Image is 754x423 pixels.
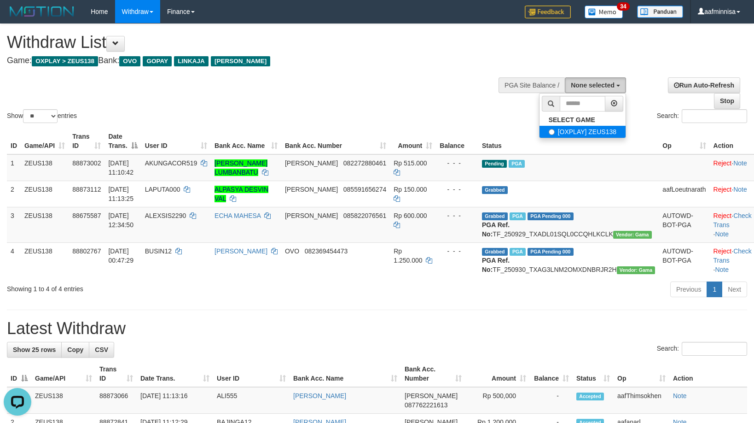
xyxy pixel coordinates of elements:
[510,248,526,256] span: Marked by aafsreyleap
[143,56,172,66] span: GOPAY
[482,186,508,194] span: Grabbed
[394,159,427,167] span: Rp 515.000
[7,33,493,52] h1: Withdraw List
[715,266,729,273] a: Note
[108,159,133,176] span: [DATE] 11:10:42
[7,242,21,278] td: 4
[89,342,114,358] a: CSV
[211,56,270,66] span: [PERSON_NAME]
[96,361,137,387] th: Trans ID: activate to sort column ascending
[137,387,213,414] td: [DATE] 11:13:16
[67,346,83,353] span: Copy
[72,247,101,255] span: 88802767
[659,181,709,207] td: aafLoeutnarath
[436,128,478,154] th: Balance
[137,361,213,387] th: Date Trans.: activate to sort column ascending
[713,212,752,229] a: Check Trans
[145,212,186,219] span: ALEXSIS2290
[478,207,659,242] td: TF_250929_TXADL01SQL0CCQHLKCLK
[215,159,267,176] a: [PERSON_NAME] LUMBANBATU
[613,231,652,239] span: Vendor URL: https://trx31.1velocity.biz
[23,109,58,123] select: Showentries
[482,212,508,220] span: Grabbed
[7,181,21,207] td: 2
[713,247,732,255] a: Reject
[713,159,732,167] a: Reject
[713,186,732,193] a: Reject
[215,186,268,202] a: ALPASYA DESVIN VAL
[69,128,104,154] th: Trans ID: activate to sort column ascending
[215,247,267,255] a: [PERSON_NAME]
[61,342,89,358] a: Copy
[614,387,669,414] td: aafThimsokhen
[7,56,493,65] h4: Game: Bank:
[715,230,729,238] a: Note
[482,248,508,256] span: Grabbed
[482,160,507,168] span: Pending
[657,342,747,356] label: Search:
[530,361,573,387] th: Balance: activate to sort column ascending
[499,77,565,93] div: PGA Site Balance /
[733,186,747,193] a: Note
[7,109,77,123] label: Show entries
[285,247,299,255] span: OVO
[7,5,77,18] img: MOTION_logo.png
[722,282,747,297] a: Next
[21,181,69,207] td: ZEUS138
[670,282,707,297] a: Previous
[539,126,626,138] label: [OXPLAY] ZEUS138
[119,56,140,66] span: OVO
[108,212,133,229] span: [DATE] 12:34:50
[104,128,141,154] th: Date Trans.: activate to sort column descending
[401,361,465,387] th: Bank Acc. Number: activate to sort column ascending
[405,392,458,399] span: [PERSON_NAME]
[343,186,386,193] span: Copy 085591656274 to clipboard
[285,186,338,193] span: [PERSON_NAME]
[440,185,475,194] div: - - -
[31,387,96,414] td: ZEUS138
[141,128,211,154] th: User ID: activate to sort column ascending
[390,128,436,154] th: Amount: activate to sort column ascending
[478,242,659,278] td: TF_250930_TXAG3LNM2OMXDNBRJR2H
[145,247,172,255] span: BUSIN12
[7,361,31,387] th: ID: activate to sort column descending
[72,186,101,193] span: 88873112
[482,257,510,273] b: PGA Ref. No:
[4,4,31,31] button: Open LiveChat chat widget
[285,212,338,219] span: [PERSON_NAME]
[96,387,137,414] td: 88873066
[174,56,209,66] span: LINKAJA
[528,248,574,256] span: PGA Pending
[305,247,348,255] span: Copy 082369454473 to clipboard
[637,6,683,18] img: panduan.png
[539,114,626,126] a: SELECT GAME
[576,393,604,400] span: Accepted
[108,247,133,264] span: [DATE] 00:47:29
[21,242,69,278] td: ZEUS138
[714,93,740,109] a: Stop
[32,56,98,66] span: OXPLAY > ZEUS138
[31,361,96,387] th: Game/API: activate to sort column ascending
[440,159,475,168] div: - - -
[482,221,510,238] b: PGA Ref. No:
[465,361,530,387] th: Amount: activate to sort column ascending
[7,207,21,242] td: 3
[13,346,56,353] span: Show 25 rows
[510,212,526,220] span: Marked by aafpengsreynich
[145,159,197,167] span: AKUNGACOR519
[21,154,69,181] td: ZEUS138
[713,247,752,264] a: Check Trans
[549,129,555,135] input: [OXPLAY] ZEUS138
[343,159,386,167] span: Copy 082272880461 to clipboard
[659,242,709,278] td: AUTOWD-BOT-PGA
[682,342,747,356] input: Search:
[669,361,747,387] th: Action
[440,211,475,220] div: - - -
[7,154,21,181] td: 1
[659,207,709,242] td: AUTOWD-BOT-PGA
[440,247,475,256] div: - - -
[394,186,427,193] span: Rp 150.000
[95,346,108,353] span: CSV
[215,212,261,219] a: ECHA MAHESA
[21,207,69,242] td: ZEUS138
